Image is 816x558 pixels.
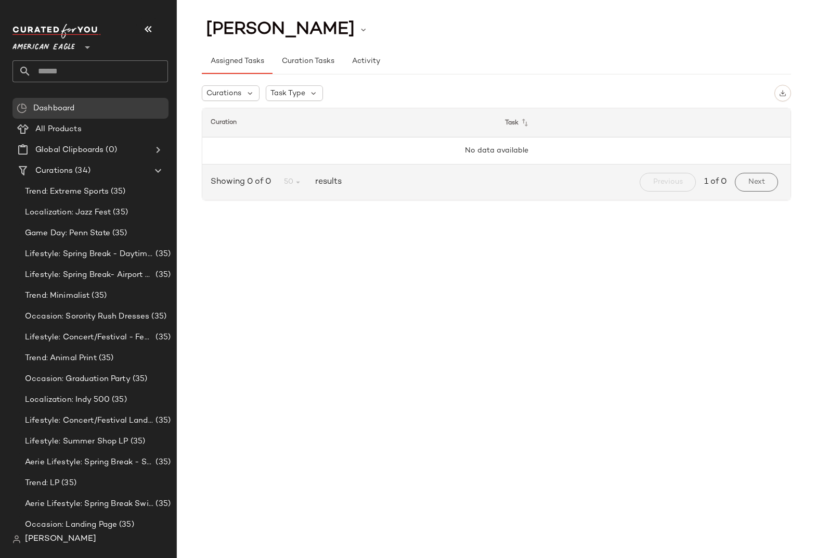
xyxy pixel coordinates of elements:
span: Curations [206,88,241,99]
span: (35) [128,436,146,448]
span: (35) [97,352,114,364]
img: svg%3e [17,103,27,113]
span: (35) [111,207,128,219]
span: (35) [110,394,127,406]
span: Aerie Lifestyle: Spring Break - Sporty [25,456,153,468]
span: (35) [153,498,171,510]
span: Game Day: Penn State [25,227,110,239]
span: (35) [109,186,126,198]
img: svg%3e [779,90,786,97]
span: (35) [153,415,171,427]
span: Global Clipboards [35,144,103,156]
span: Aerie Lifestyle: Spring Break Swimsuits Landing Page [25,498,153,510]
span: (35) [89,290,107,302]
span: Lifestyle: Concert/Festival - Femme [25,332,153,344]
span: (35) [153,248,171,260]
span: Trend: Minimalist [25,290,89,302]
td: No data available [202,137,791,164]
span: Occasion: Sorority Rush Dresses [25,311,149,323]
span: results [311,176,342,188]
span: Assigned Tasks [210,57,264,66]
span: Lifestyle: Concert/Festival Landing Page [25,415,153,427]
span: All Products [35,123,82,135]
img: cfy_white_logo.C9jOOHJF.svg [12,24,101,39]
span: Trend: Extreme Sports [25,186,109,198]
span: Trend: LP [25,477,59,489]
span: Showing 0 of 0 [211,176,275,188]
span: (35) [131,373,148,385]
span: Lifestyle: Spring Break- Airport Style [25,269,153,281]
span: Occasion: Graduation Party [25,373,131,385]
img: svg%3e [12,535,21,543]
span: Localization: Indy 500 [25,394,110,406]
span: Activity [352,57,380,66]
span: Curation Tasks [281,57,334,66]
button: Next [735,173,778,192]
span: (35) [117,519,134,531]
th: Curation [202,108,497,137]
span: (0) [103,144,116,156]
span: [PERSON_NAME] [25,533,96,546]
span: Lifestyle: Spring Break - Daytime Casual [25,248,153,260]
span: Localization: Jazz Fest [25,207,111,219]
span: 1 of 0 [704,176,727,188]
span: Trend: Animal Print [25,352,97,364]
span: Occasion: Landing Page [25,519,117,531]
span: (35) [110,227,127,239]
span: (35) [153,456,171,468]
span: (34) [73,165,90,177]
span: Dashboard [33,103,74,115]
span: American Eagle [12,35,75,54]
span: Curations [35,165,73,177]
th: Task [497,108,791,137]
span: (35) [153,269,171,281]
span: (35) [59,477,76,489]
span: (35) [149,311,166,323]
span: [PERSON_NAME] [206,20,355,40]
span: Next [748,178,765,186]
span: Task Type [270,88,305,99]
span: (35) [153,332,171,344]
span: Lifestyle: Summer Shop LP [25,436,128,448]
